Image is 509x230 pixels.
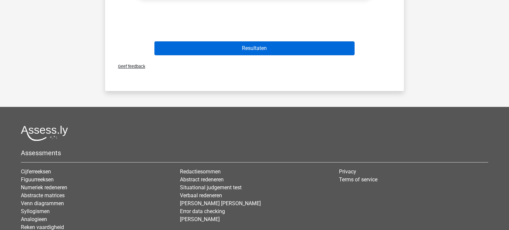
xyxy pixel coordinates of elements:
[339,176,377,183] a: Terms of service
[21,184,67,191] a: Numeriek redeneren
[21,125,68,141] img: Assessly logo
[180,216,220,222] a: [PERSON_NAME]
[21,216,47,222] a: Analogieen
[154,41,355,55] button: Resultaten
[180,192,222,199] a: Verbaal redeneren
[21,149,488,157] h5: Assessments
[180,176,224,183] a: Abstract redeneren
[180,208,225,214] a: Error data checking
[339,168,356,175] a: Privacy
[21,208,50,214] a: Syllogismen
[21,168,51,175] a: Cijferreeksen
[180,184,242,191] a: Situational judgement test
[180,168,221,175] a: Redactiesommen
[21,200,64,207] a: Venn diagrammen
[21,176,54,183] a: Figuurreeksen
[113,64,145,69] span: Geef feedback
[180,200,261,207] a: [PERSON_NAME] [PERSON_NAME]
[21,192,65,199] a: Abstracte matrices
